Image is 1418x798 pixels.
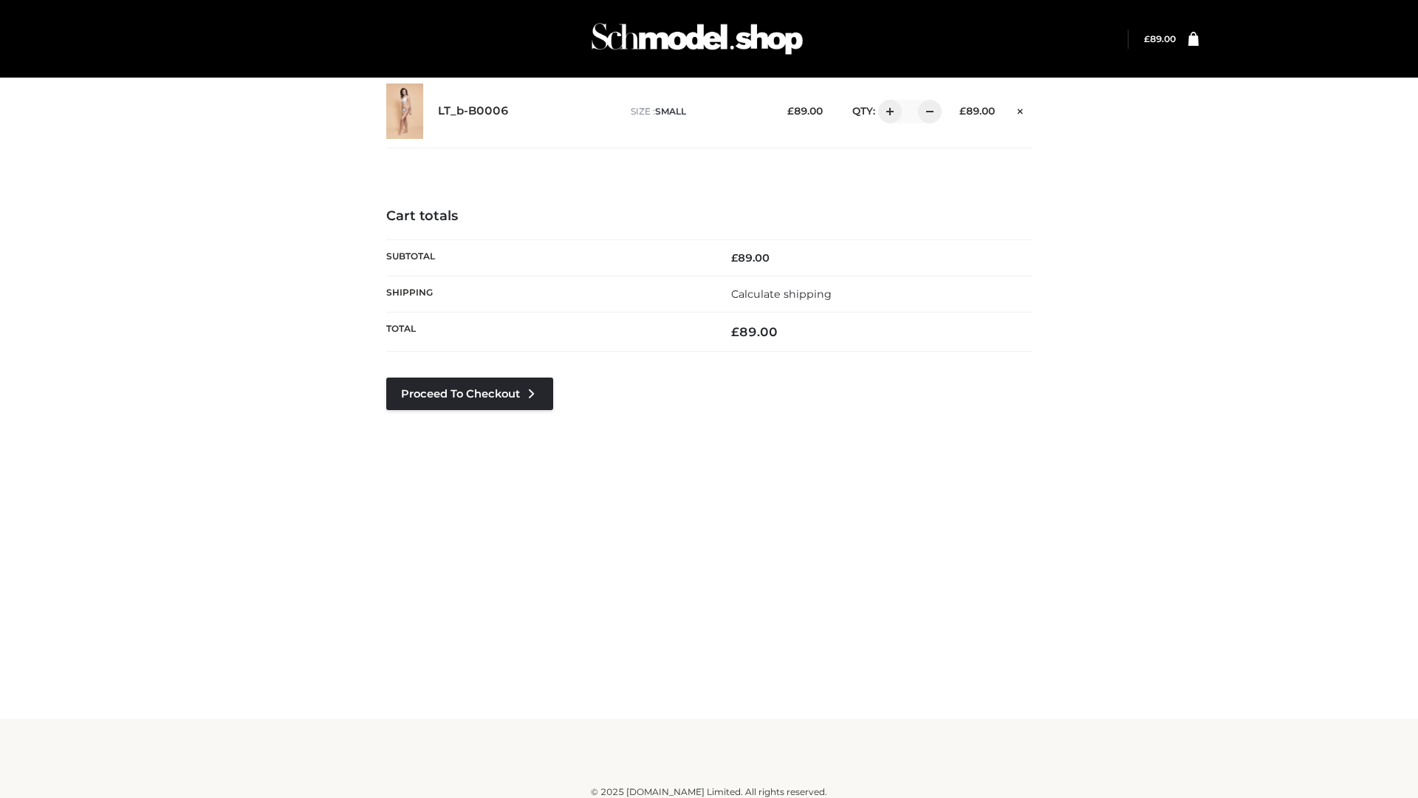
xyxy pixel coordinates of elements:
span: £ [1144,33,1150,44]
bdi: 89.00 [731,324,778,339]
a: Proceed to Checkout [386,378,553,410]
h4: Cart totals [386,208,1032,225]
a: Calculate shipping [731,287,832,301]
bdi: 89.00 [959,105,995,117]
div: QTY: [838,100,936,123]
img: Schmodel Admin 964 [586,10,808,68]
span: £ [731,251,738,265]
a: £89.00 [1144,33,1176,44]
p: size : [631,105,764,118]
bdi: 89.00 [1144,33,1176,44]
span: £ [787,105,794,117]
span: £ [731,324,739,339]
th: Shipping [386,276,709,312]
bdi: 89.00 [787,105,823,117]
bdi: 89.00 [731,251,770,265]
span: SMALL [655,106,686,117]
span: £ [959,105,966,117]
a: Remove this item [1010,100,1032,119]
a: LT_b-B0006 [438,104,509,118]
th: Subtotal [386,239,709,276]
th: Total [386,313,709,352]
img: LT_b-B0006 - SMALL [386,83,423,139]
